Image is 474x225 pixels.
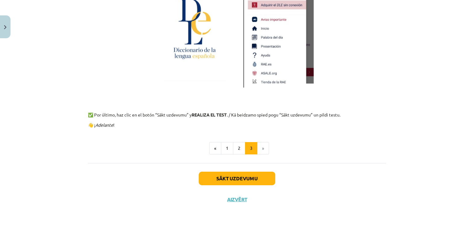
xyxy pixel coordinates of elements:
[225,196,249,202] button: Aizvērt
[95,122,113,128] i: Adelante
[88,142,386,154] nav: Page navigation example
[199,172,275,185] button: Sākt uzdevumu
[88,122,386,128] p: 👋 ¡ !
[233,142,245,154] button: 2
[88,112,386,118] p: ✅ Por último, haz clic en el botón “Sākt uzdevumu” y . / Kā beidzamo spied pogu “Sākt uzdevumu” u...
[221,142,233,154] button: 1
[245,142,257,154] button: 3
[4,25,6,29] img: icon-close-lesson-0947bae3869378f0d4975bcd49f059093ad1ed9edebbc8119c70593378902aed.svg
[209,142,221,154] button: «
[192,112,227,117] b: REALIZA EL TEST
